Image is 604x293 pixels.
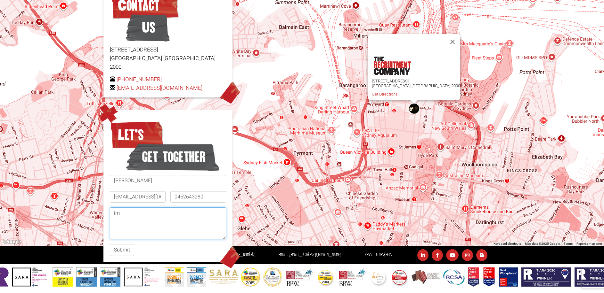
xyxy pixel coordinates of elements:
[564,242,573,245] a: Terms (opens in new tab)
[374,57,411,75] img: the-recruitment-company.png
[170,191,226,203] input: Phone
[494,242,521,246] button: Keyboard shortcuts
[126,12,170,43] span: Us
[376,252,392,258] a: Timesheets
[525,242,560,245] span: Map data ©2025 Google
[2,238,23,246] a: Click to see this area on Google Maps
[117,84,202,92] a: [EMAIL_ADDRESS][DOMAIN_NAME]
[289,252,341,258] a: [EMAIL_ADDRESS][DOMAIN_NAME]
[2,238,23,246] img: Google
[230,252,256,258] a: [PHONE_NUMBER]
[110,244,134,256] button: Submit
[364,252,372,258] a: News
[409,104,419,114] div: The Recruitment Company
[277,251,343,260] li: Email:
[372,79,460,88] p: [STREET_ADDRESS] [GEOGRAPHIC_DATA] [GEOGRAPHIC_DATA] 2000
[445,34,460,50] button: Close
[110,45,226,72] p: [STREET_ADDRESS] [GEOGRAPHIC_DATA] [GEOGRAPHIC_DATA] 2000
[110,119,164,151] span: Let’s
[372,92,398,96] a: Get Directions
[126,141,220,173] span: get together
[110,191,166,203] input: Email
[117,75,162,83] a: [PHONE_NUMBER]
[576,242,602,245] a: Report a map error
[110,175,226,186] input: Name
